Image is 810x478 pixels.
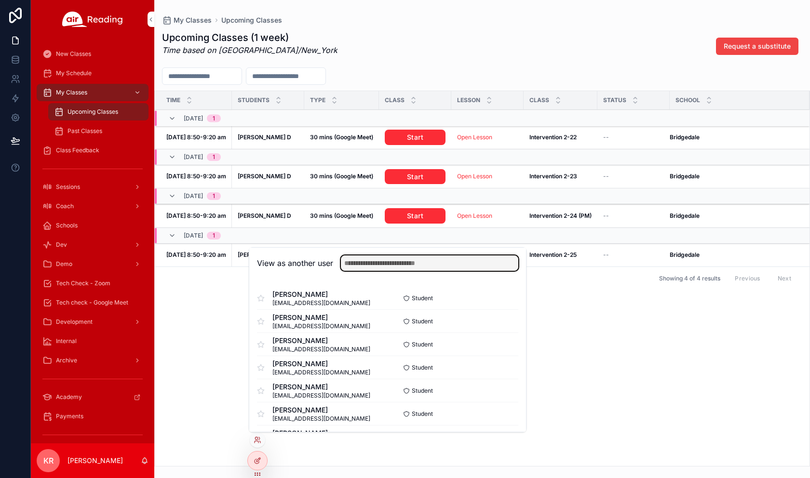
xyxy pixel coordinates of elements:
[385,208,445,224] a: Start
[37,352,148,369] a: Archive
[56,69,92,77] span: My Schedule
[166,212,226,220] a: [DATE] 8:50-9:20 am
[56,337,77,345] span: Internal
[162,15,212,25] a: My Classes
[166,212,226,219] strong: [DATE] 8:50-9:20 am
[716,38,798,55] button: Request a substitute
[37,388,148,406] a: Academy
[310,212,373,219] strong: 30 mins (Google Meet)
[37,294,148,311] a: Tech check - Google Meet
[257,257,333,269] h2: View as another user
[166,173,226,180] a: [DATE] 8:50-9:20 am
[56,89,87,96] span: My Classes
[603,173,664,180] a: --
[238,173,298,180] a: [PERSON_NAME] D
[670,251,798,259] a: Bridgedale
[272,322,370,330] span: [EMAIL_ADDRESS][DOMAIN_NAME]
[62,12,123,27] img: App logo
[529,212,592,220] a: Intervention 2-24 (PM)
[385,130,445,145] a: Start
[272,313,370,322] span: [PERSON_NAME]
[213,115,215,122] div: 1
[670,173,700,180] strong: Bridgedale
[37,65,148,82] a: My Schedule
[412,318,433,325] span: Student
[37,332,148,350] a: Internal
[670,212,798,220] a: Bridgedale
[272,382,370,392] span: [PERSON_NAME]
[213,232,215,239] div: 1
[37,408,148,425] a: Payments
[272,405,370,415] span: [PERSON_NAME]
[56,260,72,268] span: Demo
[238,251,291,258] strong: [PERSON_NAME] D
[174,15,212,25] span: My Classes
[412,364,433,372] span: Student
[56,412,83,420] span: Payments
[221,15,282,25] a: Upcoming Classes
[56,202,74,210] span: Coach
[529,173,577,180] strong: Intervention 2-23
[603,133,609,141] span: --
[529,173,592,180] a: Intervention 2-23
[272,345,370,353] span: [EMAIL_ADDRESS][DOMAIN_NAME]
[37,84,148,101] a: My Classes
[670,133,798,141] a: Bridgedale
[529,133,592,141] a: Intervention 2-22
[184,232,203,239] span: [DATE]
[37,217,148,234] a: Schools
[457,173,518,180] a: Open Lesson
[310,96,325,104] span: Type
[529,133,577,141] strong: Intervention 2-22
[603,133,664,141] a: --
[457,212,492,219] a: Open Lesson
[385,169,445,185] a: Start
[37,45,148,63] a: New Classes
[56,299,128,306] span: Tech check - Google Meet
[529,251,592,259] a: Intervention 2-25
[37,313,148,331] a: Development
[603,96,626,104] span: Status
[166,133,226,141] a: [DATE] 8:50-9:20 am
[412,294,433,302] span: Student
[238,173,291,180] strong: [PERSON_NAME] D
[529,251,577,258] strong: Intervention 2-25
[724,41,791,51] span: Request a substitute
[603,212,664,220] a: --
[48,103,148,120] a: Upcoming Classes
[238,212,298,220] a: [PERSON_NAME] D
[272,359,370,369] span: [PERSON_NAME]
[603,212,609,220] span: --
[310,173,373,180] a: 30 mins (Google Meet)
[310,133,373,141] strong: 30 mins (Google Meet)
[272,428,370,438] span: [PERSON_NAME]
[37,142,148,159] a: Class Feedback
[56,241,67,249] span: Dev
[603,251,664,259] a: --
[162,45,337,55] em: Time based on [GEOGRAPHIC_DATA]/New_York
[184,153,203,161] span: [DATE]
[184,192,203,200] span: [DATE]
[37,198,148,215] a: Coach
[166,251,226,259] a: [DATE] 8:50-9:20 am
[272,290,370,299] span: [PERSON_NAME]
[213,153,215,161] div: 1
[670,251,700,258] strong: Bridgedale
[213,192,215,200] div: 1
[310,212,373,220] a: 30 mins (Google Meet)
[457,133,492,141] a: Open Lesson
[238,96,270,104] span: Students
[67,108,118,116] span: Upcoming Classes
[659,275,720,282] span: Showing 4 of 4 results
[412,410,433,418] span: Student
[385,96,405,104] span: Class
[670,173,798,180] a: Bridgedale
[56,222,78,229] span: Schools
[603,173,609,180] span: --
[675,96,700,104] span: School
